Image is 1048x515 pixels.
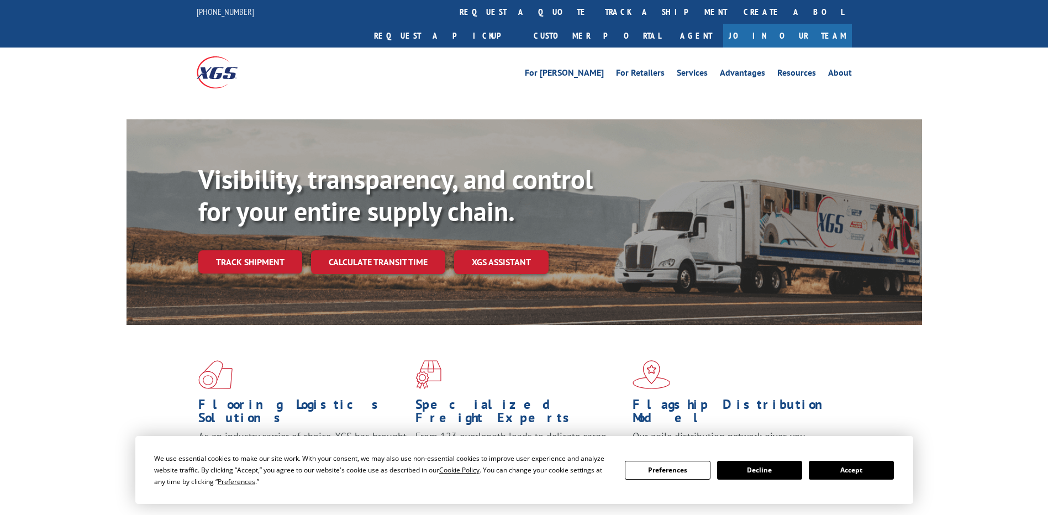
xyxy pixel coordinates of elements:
[198,360,233,389] img: xgs-icon-total-supply-chain-intelligence-red
[525,69,604,81] a: For [PERSON_NAME]
[625,461,710,480] button: Preferences
[135,436,913,504] div: Cookie Consent Prompt
[633,360,671,389] img: xgs-icon-flagship-distribution-model-red
[439,465,480,475] span: Cookie Policy
[723,24,852,48] a: Join Our Team
[366,24,525,48] a: Request a pickup
[720,69,765,81] a: Advantages
[633,430,836,456] span: Our agile distribution network gives you nationwide inventory management on demand.
[633,398,841,430] h1: Flagship Distribution Model
[311,250,445,274] a: Calculate transit time
[717,461,802,480] button: Decline
[197,6,254,17] a: [PHONE_NUMBER]
[415,398,624,430] h1: Specialized Freight Experts
[198,430,407,469] span: As an industry carrier of choice, XGS has brought innovation and dedication to flooring logistics...
[198,250,302,274] a: Track shipment
[198,162,593,228] b: Visibility, transparency, and control for your entire supply chain.
[154,453,612,487] div: We use essential cookies to make our site work. With your consent, we may also use non-essential ...
[415,360,441,389] img: xgs-icon-focused-on-flooring-red
[616,69,665,81] a: For Retailers
[669,24,723,48] a: Agent
[415,430,624,479] p: From 123 overlength loads to delicate cargo, our experienced staff knows the best way to move you...
[777,69,816,81] a: Resources
[809,461,894,480] button: Accept
[198,398,407,430] h1: Flooring Logistics Solutions
[525,24,669,48] a: Customer Portal
[677,69,708,81] a: Services
[454,250,549,274] a: XGS ASSISTANT
[828,69,852,81] a: About
[218,477,255,486] span: Preferences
